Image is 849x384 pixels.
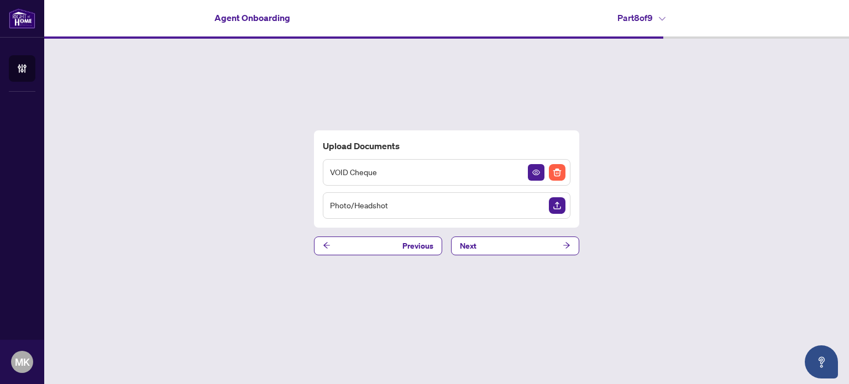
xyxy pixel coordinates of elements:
[214,11,290,24] h4: Agent Onboarding
[9,8,35,29] img: logo
[323,139,570,152] h4: Upload Documents
[563,241,570,249] span: arrow-right
[402,237,433,255] span: Previous
[532,169,540,176] span: View Document
[549,164,565,181] img: Delete File
[617,11,665,24] h4: Part 8 of 9
[323,241,331,249] span: arrow-left
[460,237,476,255] span: Next
[805,345,838,378] button: Open asap
[330,166,377,178] span: VOID Cheque
[15,354,30,370] span: MK
[451,236,579,255] button: Next
[330,199,388,212] span: Photo/Headshot
[549,197,565,214] img: Upload Document
[314,236,442,255] button: Previous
